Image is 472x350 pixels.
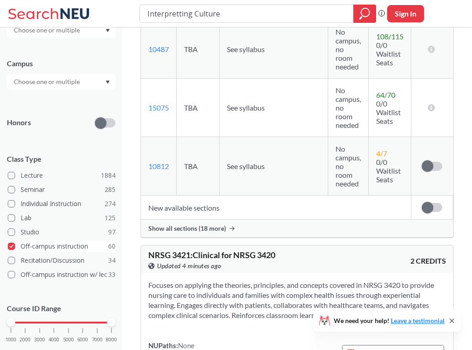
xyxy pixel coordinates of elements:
[9,76,86,87] input: Choose one or multiple
[105,185,115,195] span: 285
[8,240,115,252] label: Off-campus instruction
[48,337,59,342] span: 4000
[7,22,115,38] div: Dropdown arrow
[177,137,220,196] td: TBA
[376,41,401,67] span: 0/0 Waitlist Seats
[328,79,369,137] td: No campus, no room needed
[148,103,169,112] a: 15075
[8,255,115,266] label: Recitation/Discussion
[101,170,115,180] span: 1884
[106,337,117,342] span: 8000
[7,154,115,164] span: Class Type
[353,5,376,23] div: magnifying glass
[376,149,387,158] span: 4 / 7
[376,90,395,99] span: 64 / 70
[148,224,226,233] span: Show all sections (18 more)
[8,269,115,281] label: Off-campus instruction w/ lec
[376,32,404,41] span: 108 / 115
[376,158,401,184] span: 0/0 Waitlist Seats
[141,220,453,237] div: Show all sections (18 more)
[105,80,110,84] svg: Dropdown arrow
[410,256,446,266] span: 2 CREDITS
[34,337,45,342] span: 3000
[227,103,265,112] span: See syllabus
[227,45,265,53] span: See syllabus
[5,337,16,342] span: 1000
[9,25,86,36] input: Choose one or multiple
[108,241,115,251] span: 60
[8,170,115,181] label: Lecture
[177,20,220,79] td: TBA
[7,117,31,128] p: Honors
[148,280,446,320] section: Focuses on applying the theories, principles, and concepts covered in NRSG 3420 to provide nursin...
[376,99,401,125] span: 0/0 Waitlist Seats
[7,74,115,90] div: Dropdown arrow
[328,20,369,79] td: No campus, no room needed
[7,303,115,314] p: Course ID Range
[92,337,103,342] span: 7000
[147,6,347,21] input: Class, professor, course number, "phrase"
[227,162,265,170] span: See syllabus
[108,255,115,265] span: 34
[177,79,220,137] td: TBA
[141,196,411,220] td: New available sections
[328,137,369,196] td: No campus, no room needed
[108,270,115,280] span: 33
[157,261,221,271] span: Updated 4 minutes ago
[8,212,115,224] label: Lab
[63,337,74,342] span: 5000
[148,162,169,170] a: 10812
[391,317,445,324] a: Leave a testimonial
[20,337,31,342] span: 2000
[8,184,115,196] label: Seminar
[8,226,115,238] label: Studio
[108,227,115,237] span: 97
[178,341,194,350] span: None
[8,198,115,210] label: Individual Instruction
[7,58,115,69] div: Campus
[359,7,370,20] svg: magnifying glass
[334,318,445,324] span: We need your help!
[148,45,169,53] a: 10487
[105,199,115,209] span: 274
[148,250,275,260] span: NRSG 3421 : Clinical for NRSG 3420
[77,337,88,342] span: 6000
[105,213,115,223] span: 125
[105,29,110,32] svg: Dropdown arrow
[387,5,424,22] button: Sign In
